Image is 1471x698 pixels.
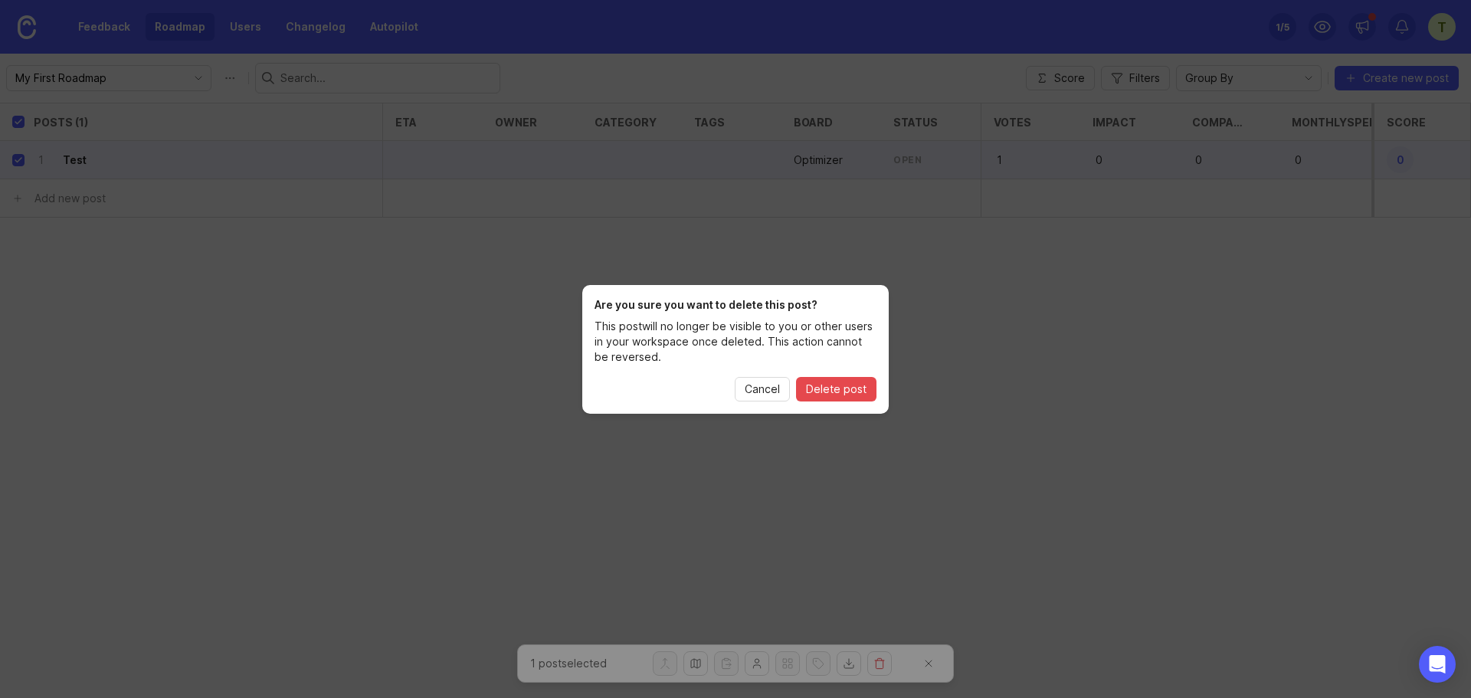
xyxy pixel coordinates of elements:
[735,377,790,401] button: Cancel
[595,297,876,313] h1: Are you sure you want to delete this post?
[796,377,876,401] button: Delete post
[1419,646,1456,683] div: Open Intercom Messenger
[806,382,867,397] span: Delete post
[745,382,780,397] span: Cancel
[595,319,876,365] p: This post will no longer be visible to you or other users in your workspace once deleted. This ac...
